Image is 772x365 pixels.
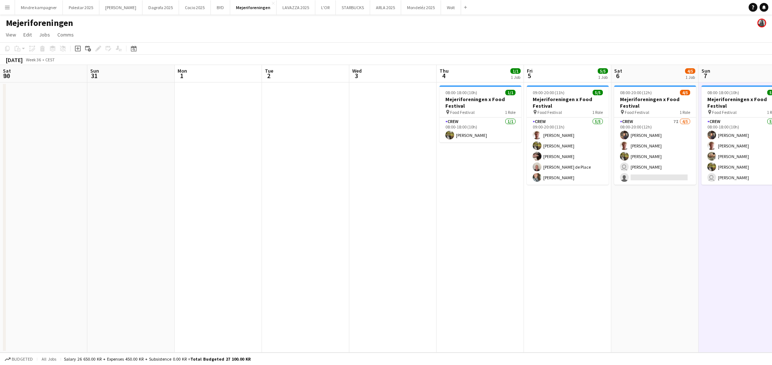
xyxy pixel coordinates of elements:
[527,96,609,109] h3: Mejeriforeningen x Food Festival
[230,0,277,15] button: Mejeriforeningen
[526,72,533,80] span: 5
[4,355,34,363] button: Budgeted
[533,90,564,95] span: 09:00-20:00 (11h)
[178,68,187,74] span: Mon
[54,30,77,39] a: Comms
[401,0,441,15] button: Mondeléz 2025
[264,72,273,80] span: 2
[527,68,533,74] span: Fri
[613,72,622,80] span: 6
[142,0,179,15] button: Dagrofa 2025
[40,356,58,362] span: All jobs
[700,72,710,80] span: 7
[625,109,649,115] span: Food Festival
[598,74,608,80] div: 1 Job
[441,0,461,15] button: Wolt
[3,68,11,74] span: Sat
[614,118,696,185] app-card-role: Crew7I4/508:00-20:00 (12h)[PERSON_NAME][PERSON_NAME][PERSON_NAME] [PERSON_NAME]
[57,31,74,38] span: Comms
[36,30,53,39] a: Jobs
[707,90,739,95] span: 08:00-18:00 (10h)
[527,118,609,185] app-card-role: Crew5/509:00-20:00 (11h)[PERSON_NAME][PERSON_NAME][PERSON_NAME][PERSON_NAME] de Place[PERSON_NAME]
[351,72,362,80] span: 3
[211,0,230,15] button: BYD
[685,74,695,80] div: 1 Job
[39,31,50,38] span: Jobs
[680,109,690,115] span: 1 Role
[90,68,99,74] span: Sun
[352,68,362,74] span: Wed
[510,68,521,74] span: 1/1
[701,68,710,74] span: Sun
[64,356,251,362] div: Salary 26 650.00 KR + Expenses 450.00 KR + Subsistence 0.00 KR =
[265,68,273,74] span: Tue
[614,96,696,109] h3: Mejeriforeningen x Food Festival
[190,356,251,362] span: Total Budgeted 27 100.00 KR
[99,0,142,15] button: [PERSON_NAME]
[592,109,603,115] span: 1 Role
[63,0,99,15] button: Polestar 2025
[440,118,521,142] app-card-role: Crew1/108:00-18:00 (10h)[PERSON_NAME]
[315,0,336,15] button: L'OR
[24,57,42,62] span: Week 36
[440,96,521,109] h3: Mejeriforeningen x Food Festival
[6,31,16,38] span: View
[593,90,603,95] span: 5/5
[6,56,23,64] div: [DATE]
[45,57,55,62] div: CEST
[537,109,562,115] span: Food Festival
[685,68,695,74] span: 4/5
[6,18,73,28] h1: Mejeriforeningen
[450,109,475,115] span: Food Festival
[620,90,652,95] span: 08:00-20:00 (12h)
[440,85,521,142] app-job-card: 08:00-18:00 (10h)1/1Mejeriforeningen x Food Festival Food Festival1 RoleCrew1/108:00-18:00 (10h)[...
[370,0,401,15] button: ARLA 2025
[89,72,99,80] span: 31
[23,31,32,38] span: Edit
[15,0,63,15] button: Mindre kampagner
[2,72,11,80] span: 30
[712,109,737,115] span: Food Festival
[12,357,33,362] span: Budgeted
[277,0,315,15] button: LAVAZZA 2025
[527,85,609,185] app-job-card: 09:00-20:00 (11h)5/5Mejeriforeningen x Food Festival Food Festival1 RoleCrew5/509:00-20:00 (11h)[...
[757,19,766,27] app-user-avatar: Mia Tidemann
[440,68,449,74] span: Thu
[3,30,19,39] a: View
[614,85,696,185] app-job-card: 08:00-20:00 (12h)4/5Mejeriforeningen x Food Festival Food Festival1 RoleCrew7I4/508:00-20:00 (12h...
[505,109,516,115] span: 1 Role
[680,90,690,95] span: 4/5
[438,72,449,80] span: 4
[511,74,520,80] div: 1 Job
[614,68,622,74] span: Sat
[598,68,608,74] span: 5/5
[445,90,477,95] span: 08:00-18:00 (10h)
[505,90,516,95] span: 1/1
[179,0,211,15] button: Cocio 2025
[20,30,35,39] a: Edit
[176,72,187,80] span: 1
[336,0,370,15] button: STARBUCKS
